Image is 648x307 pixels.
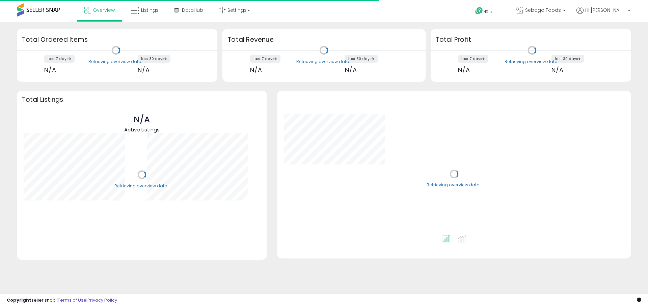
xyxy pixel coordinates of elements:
div: seller snap | | [7,297,117,304]
span: Overview [93,7,115,13]
div: Retrieving overview data.. [88,59,143,65]
strong: Copyright [7,297,31,303]
span: Listings [141,7,159,13]
span: Sebago Foods [525,7,561,13]
i: Get Help [475,7,483,15]
a: Terms of Use [58,297,86,303]
a: Privacy Policy [87,297,117,303]
div: Retrieving overview data.. [427,182,482,188]
div: Retrieving overview data.. [114,183,169,189]
a: Hi [PERSON_NAME] [576,7,630,22]
div: Retrieving overview data.. [296,59,351,65]
a: Help [470,2,506,22]
span: DataHub [182,7,203,13]
span: Hi [PERSON_NAME] [585,7,626,13]
div: Retrieving overview data.. [505,59,560,65]
span: Help [483,9,492,14]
